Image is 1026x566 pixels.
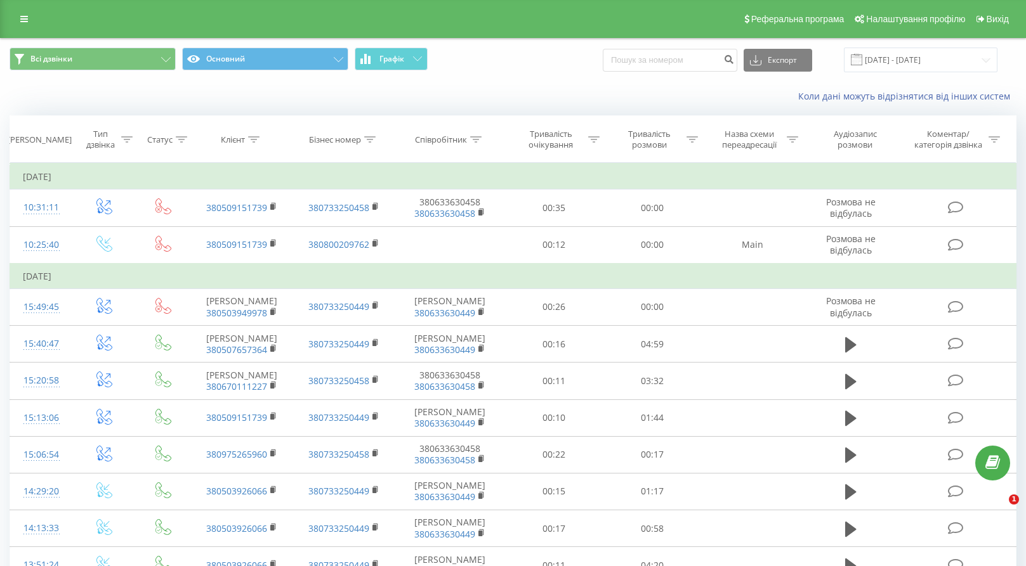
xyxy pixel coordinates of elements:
[23,368,60,393] div: 15:20:58
[206,485,267,497] a: 380503926066
[716,129,784,150] div: Назва схеми переадресації
[395,399,504,436] td: [PERSON_NAME]
[355,48,428,70] button: Графік
[395,473,504,510] td: [PERSON_NAME]
[826,233,876,256] span: Розмова не відбулась
[308,485,369,497] a: 380733250449
[505,436,603,473] td: 00:22
[8,134,72,145] div: [PERSON_NAME]
[308,522,369,534] a: 380733250449
[505,510,603,547] td: 00:17
[147,134,173,145] div: Статус
[414,344,475,356] a: 380633630449
[603,190,702,226] td: 00:00
[182,48,348,70] button: Основний
[395,190,504,226] td: 380633630458
[987,14,1009,24] span: Вихід
[414,454,475,466] a: 380633630458
[395,326,504,363] td: [PERSON_NAME]
[23,479,60,504] div: 14:29:20
[603,288,702,325] td: 00:00
[206,380,267,392] a: 380670111227
[84,129,117,150] div: Тип дзвінка
[505,190,603,226] td: 00:35
[414,491,475,503] a: 380633630449
[603,326,702,363] td: 04:59
[308,375,369,387] a: 380733250458
[395,363,504,399] td: 380633630458
[414,207,475,219] a: 380633630458
[414,307,475,319] a: 380633630449
[23,295,60,319] div: 15:49:45
[190,288,293,325] td: [PERSON_NAME]
[206,344,267,356] a: 380507657364
[826,295,876,318] span: Розмова не відбулась
[190,326,293,363] td: [PERSON_NAME]
[206,202,267,214] a: 380509151739
[206,238,267,250] a: 380509151739
[308,448,369,460] a: 380733250458
[10,164,1016,190] td: [DATE]
[505,288,603,325] td: 00:26
[701,226,803,264] td: Main
[308,300,369,312] a: 380733250449
[308,338,369,350] a: 380733250449
[744,49,812,72] button: Експорт
[23,442,60,467] div: 15:06:54
[414,528,475,540] a: 380633630449
[615,129,683,150] div: Тривалість розмови
[395,510,504,547] td: [PERSON_NAME]
[603,473,702,510] td: 01:17
[23,195,60,220] div: 10:31:11
[517,129,585,150] div: Тривалість очікування
[10,48,176,70] button: Всі дзвінки
[415,134,467,145] div: Співробітник
[1009,494,1019,505] span: 1
[190,363,293,399] td: [PERSON_NAME]
[309,134,361,145] div: Бізнес номер
[308,411,369,423] a: 380733250449
[505,363,603,399] td: 00:11
[308,238,369,250] a: 380800209762
[379,55,404,63] span: Графік
[826,196,876,219] span: Розмова не відбулась
[395,288,504,325] td: [PERSON_NAME]
[395,436,504,473] td: 380633630458
[798,90,1016,102] a: Коли дані можуть відрізнятися вiд інших систем
[603,399,702,436] td: 01:44
[206,448,267,460] a: 380975265960
[866,14,965,24] span: Налаштування профілю
[23,516,60,541] div: 14:13:33
[603,226,702,264] td: 00:00
[505,399,603,436] td: 00:10
[23,406,60,430] div: 15:13:06
[414,380,475,392] a: 380633630458
[603,49,737,72] input: Пошук за номером
[10,264,1016,289] td: [DATE]
[505,473,603,510] td: 00:15
[206,411,267,423] a: 380509151739
[30,54,72,64] span: Всі дзвінки
[603,436,702,473] td: 00:17
[911,129,985,150] div: Коментар/категорія дзвінка
[815,129,895,150] div: Аудіозапис розмови
[23,233,60,257] div: 10:25:40
[221,134,245,145] div: Клієнт
[23,331,60,356] div: 15:40:47
[505,226,603,264] td: 00:12
[751,14,845,24] span: Реферальна програма
[603,510,702,547] td: 00:58
[206,307,267,319] a: 380503949978
[414,417,475,429] a: 380633630449
[603,363,702,399] td: 03:32
[983,494,1013,525] iframe: Intercom live chat
[505,326,603,363] td: 00:16
[206,522,267,534] a: 380503926066
[308,202,369,214] a: 380733250458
